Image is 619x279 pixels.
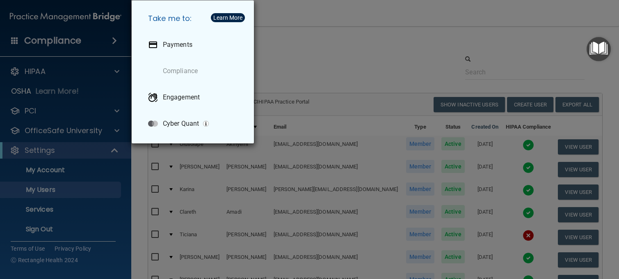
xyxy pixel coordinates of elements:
p: Payments [163,41,192,49]
div: Learn More [213,15,242,21]
iframe: Drift Widget Chat Controller [477,221,609,254]
h5: Take me to: [142,7,247,30]
button: Open Resource Center [587,37,611,61]
p: Engagement [163,93,200,101]
p: Cyber Quant [163,120,199,128]
a: Compliance [142,60,247,83]
button: Learn More [211,13,245,22]
a: Payments [142,33,247,56]
a: Engagement [142,86,247,109]
a: Cyber Quant [142,112,247,135]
